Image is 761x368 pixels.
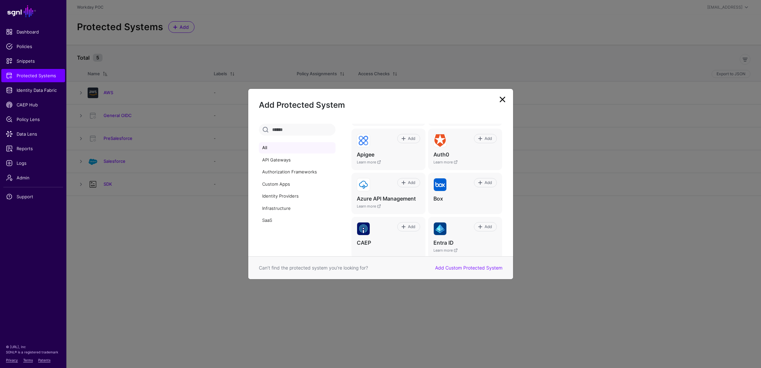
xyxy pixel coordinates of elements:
[474,134,497,143] a: Add
[357,134,370,147] img: svg+xml;base64,PHN2ZyB3aWR0aD0iNjQiIGhlaWdodD0iNjQiIHZpZXdCb3g9IjAgMCA2NCA2NCIgZmlsbD0ibm9uZSIgeG...
[434,178,446,191] img: svg+xml;base64,PHN2ZyB3aWR0aD0iNjQiIGhlaWdodD0iNjQiIHZpZXdCb3g9IjAgMCA2NCA2NCIgZmlsbD0ibm9uZSIgeG...
[259,215,336,226] a: SaaS
[397,222,420,231] a: Add
[433,160,458,164] a: Learn more
[407,224,416,230] span: Add
[259,154,336,166] a: API Gateways
[357,195,420,202] h4: Azure API Management
[357,178,370,191] img: svg+xml;base64,PHN2ZyB3aWR0aD0iNjQiIGhlaWdodD0iNjQiIHZpZXdCb3g9IjAgMCA2NCA2NCIgZmlsbD0ibm9uZSIgeG...
[397,178,420,187] a: Add
[407,180,416,186] span: Add
[433,248,458,253] a: Learn more
[474,222,497,231] a: Add
[484,136,493,142] span: Add
[484,224,493,230] span: Add
[259,99,502,111] h2: Add Protected System
[357,222,370,235] img: svg+xml;base64,PHN2ZyB3aWR0aD0iNjQiIGhlaWdodD0iNjQiIHZpZXdCb3g9IjAgMCA2NCA2NCIgZmlsbD0ibm9uZSIgeG...
[397,134,420,143] a: Add
[259,179,336,190] a: Custom Apps
[433,151,497,158] h4: Auth0
[357,204,381,209] a: Learn more
[259,142,336,153] a: All
[259,166,336,178] a: Authorization Frameworks
[407,136,416,142] span: Add
[434,134,446,147] img: svg+xml;base64,PHN2ZyB3aWR0aD0iMTE2IiBoZWlnaHQ9IjEyOSIgdmlld0JveD0iMCAwIDExNiAxMjkiIGZpbGw9Im5vbm...
[357,160,381,164] a: Learn more
[435,265,502,271] a: Add Custom Protected System
[434,222,446,235] img: svg+xml;base64,PHN2ZyB3aWR0aD0iNjQiIGhlaWdodD0iNjQiIHZpZXdCb3g9IjAgMCA2NCA2NCIgZmlsbD0ibm9uZSIgeG...
[484,180,493,186] span: Add
[357,151,420,158] h4: Apigee
[259,203,336,214] a: Infrastructure
[433,239,497,246] h4: Entra ID
[474,178,497,187] a: Add
[433,195,497,202] h4: Box
[259,191,336,202] a: Identity Providers
[259,265,368,271] span: Can’t find the protected system you’re looking for?
[357,239,420,246] h4: CAEP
